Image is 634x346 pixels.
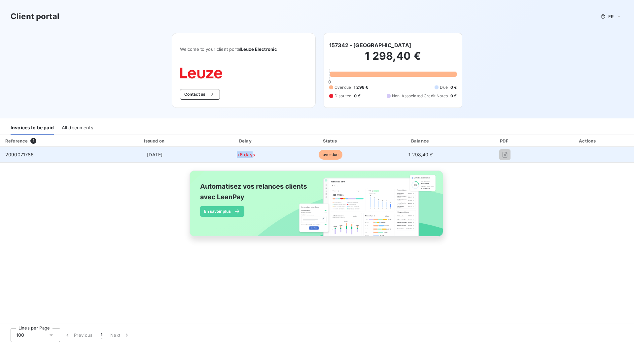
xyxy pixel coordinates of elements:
[147,152,162,157] span: [DATE]
[289,138,372,144] div: Status
[62,121,93,135] div: All documents
[101,332,102,338] span: 1
[184,167,450,248] img: banner
[608,14,614,19] span: FR
[5,152,34,157] span: 2090071786
[319,150,342,160] span: overdue
[408,152,433,157] span: 1 298,40 €
[450,84,457,90] span: 0 €
[335,84,351,90] span: Overdue
[354,93,360,99] span: 0 €
[375,138,466,144] div: Balance
[329,49,457,69] h2: 1 298,40 €
[30,138,36,144] span: 1
[16,332,24,338] span: 100
[180,89,220,100] button: Contact us
[237,152,255,157] span: +6 days
[335,93,351,99] span: Disputed
[60,328,97,342] button: Previous
[354,84,368,90] span: 1 298 €
[544,138,633,144] div: Actions
[180,47,307,52] span: Welcome to your client portal
[11,11,59,22] h3: Client portal
[450,93,457,99] span: 0 €
[392,93,448,99] span: Non-Associated Credit Notes
[328,79,331,84] span: 0
[241,47,277,52] span: Leuze Electronic
[206,138,286,144] div: Delay
[106,328,134,342] button: Next
[180,68,222,79] img: Company logo
[97,328,106,342] button: 1
[106,138,203,144] div: Issued on
[11,121,54,135] div: Invoices to be paid
[469,138,541,144] div: PDF
[329,41,411,49] h6: 157342 - [GEOGRAPHIC_DATA]
[5,138,28,143] div: Reference
[440,84,447,90] span: Due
